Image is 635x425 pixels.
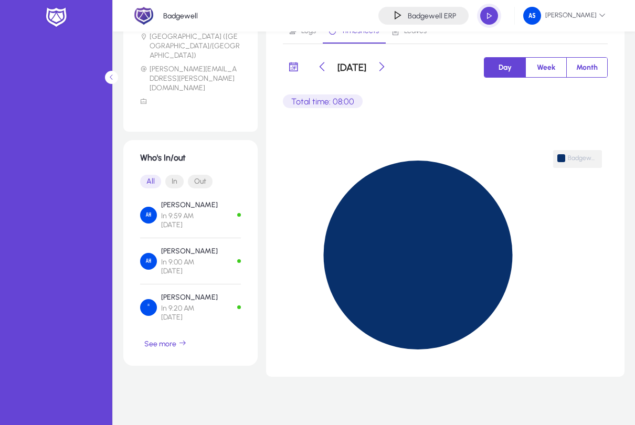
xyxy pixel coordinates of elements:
[484,58,525,77] button: Day
[163,12,198,20] p: Badgewell
[161,258,218,275] span: In 9:00 AM [DATE]
[144,339,187,348] span: See more
[161,247,218,256] p: [PERSON_NAME]
[523,7,606,25] span: [PERSON_NAME]
[523,7,541,25] img: 100.png
[404,27,427,35] span: Leaves
[531,58,562,77] span: Week
[301,27,316,35] span: Logs
[337,61,366,73] h3: [DATE]
[43,6,69,28] img: white-logo.png
[140,299,157,316] img: Ali Salem
[557,155,598,164] span: Badgewell ERP
[165,175,184,188] button: In
[140,253,157,270] img: Ahmed Hafez
[161,211,218,229] span: In 9:59 AM [DATE]
[140,32,241,60] li: [GEOGRAPHIC_DATA] ([GEOGRAPHIC_DATA]/[GEOGRAPHIC_DATA])
[140,207,157,224] img: Aleaa Hassan
[140,175,161,188] button: All
[568,154,598,162] span: Badgewell ERP
[515,6,614,25] button: [PERSON_NAME]
[140,334,191,353] button: See more
[140,153,241,163] h1: Who's In/out
[140,171,241,192] mat-button-toggle-group: Font Style
[492,58,518,77] span: Day
[408,12,456,20] h4: Badgewell ERP
[526,58,566,77] button: Week
[188,175,213,188] button: Out
[161,200,218,209] p: [PERSON_NAME]
[140,65,241,93] li: [PERSON_NAME][EMAIL_ADDRESS][PERSON_NAME][DOMAIN_NAME]
[134,6,154,26] img: 2.png
[161,293,218,302] p: [PERSON_NAME]
[341,27,379,35] span: Timesheets
[283,94,363,108] p: Total time: 08:00
[570,58,604,77] span: Month
[567,58,607,77] button: Month
[161,304,218,322] span: In 9:20 AM [DATE]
